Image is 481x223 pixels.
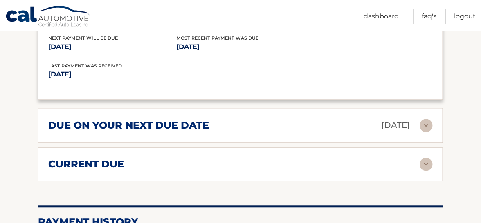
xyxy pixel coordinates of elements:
[48,158,124,170] h2: current due
[364,9,399,24] a: Dashboard
[5,5,91,29] a: Cal Automotive
[420,119,433,132] img: accordion-rest.svg
[381,118,410,132] p: [DATE]
[420,158,433,171] img: accordion-rest.svg
[176,35,258,41] span: Most Recent Payment Was Due
[48,69,240,80] p: [DATE]
[48,35,118,41] span: Next Payment will be due
[176,41,304,53] p: [DATE]
[48,41,176,53] p: [DATE]
[48,119,209,132] h2: due on your next due date
[422,9,436,24] a: FAQ's
[454,9,476,24] a: Logout
[48,63,122,69] span: Last Payment was received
